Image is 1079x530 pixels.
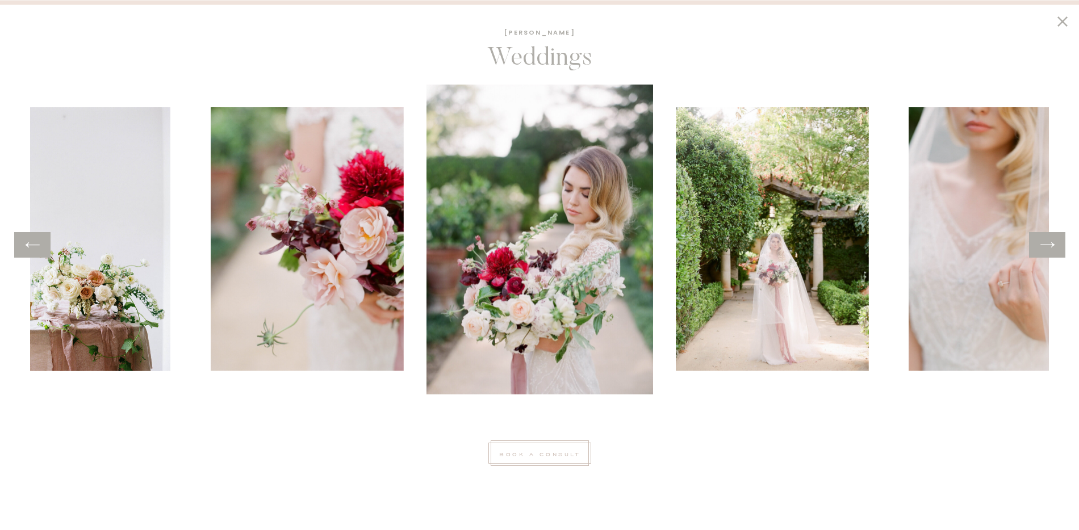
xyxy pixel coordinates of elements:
h2: Annett + Mark [551,499,656,512]
h1: [PERSON_NAME] [483,27,597,40]
a: book a consult [494,448,585,459]
h1: 01 [553,454,651,472]
h1: Weddings [431,44,649,80]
